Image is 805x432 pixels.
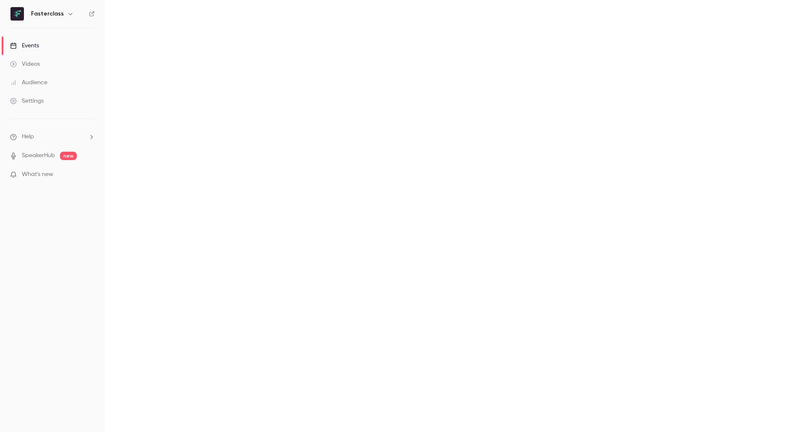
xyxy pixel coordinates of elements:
img: Fasterclass [10,7,24,21]
div: Events [10,41,39,50]
div: Settings [10,97,44,105]
div: Videos [10,60,40,68]
a: SpeakerHub [22,151,55,160]
span: Help [22,132,34,141]
span: new [60,152,77,160]
h6: Fasterclass [31,10,64,18]
div: Audience [10,78,47,87]
span: What's new [22,170,53,179]
li: help-dropdown-opener [10,132,95,141]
